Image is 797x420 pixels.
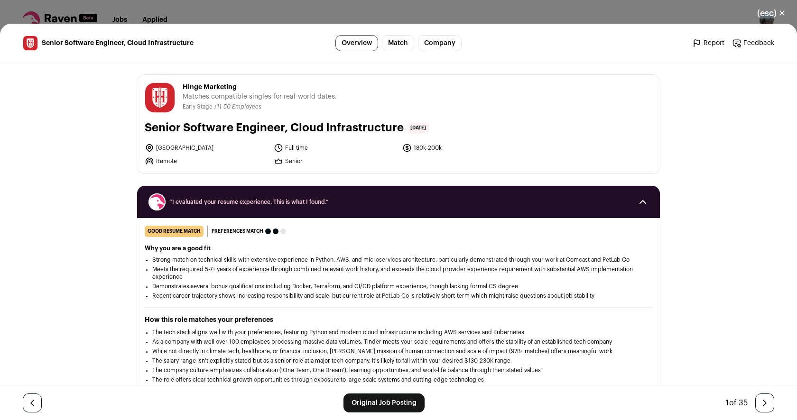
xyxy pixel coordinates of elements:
div: good resume match [145,226,204,237]
li: Recent career trajectory shows increasing responsibility and scale, but current role at PetLab Co... [152,292,645,300]
span: Matches compatible singles for real-world dates. [183,92,337,101]
span: Hinge Marketing [183,82,337,92]
li: As a company with well over 100 employees processing massive data volumes, Tinder meets your scal... [152,338,645,346]
li: While not directly in climate tech, healthcare, or financial inclusion, [PERSON_NAME] mission of ... [152,347,645,355]
h1: Senior Software Engineer, Cloud Infrastructure [145,120,404,136]
img: 70dd111df081689169bf71bec2de99af5e2eea66b025a2e92e17e6fbeb45045e.jpg [23,36,37,50]
button: Close modal [746,3,797,24]
h2: Why you are a good fit [145,245,652,252]
span: Senior Software Engineer, Cloud Infrastructure [42,38,194,48]
li: / [214,103,261,110]
a: Company [418,35,462,51]
div: of 35 [726,397,748,409]
li: Full time [274,143,397,153]
li: [GEOGRAPHIC_DATA] [145,143,268,153]
li: The tech stack aligns well with your preferences, featuring Python and modern cloud infrastructur... [152,329,645,336]
h2: How this role matches your preferences [145,315,652,325]
li: Strong match on technical skills with extensive experience in Python, AWS, and microservices arch... [152,256,645,264]
li: The role offers clear technical growth opportunities through exposure to large-scale systems and ... [152,376,645,383]
span: 1 [726,399,729,407]
a: Report [692,38,724,48]
li: The company culture emphasizes collaboration ('One Team, One Dream'), learning opportunities, and... [152,366,645,374]
span: [DATE] [408,122,429,134]
li: Remote [145,156,268,166]
li: Demonstrates several bonus qualifications including Docker, Terraform, and CI/CD platform experie... [152,283,645,290]
span: “I evaluated your resume experience. This is what I found.” [169,198,628,206]
a: Match [382,35,414,51]
span: 11-50 Employees [217,104,261,110]
a: Feedback [732,38,774,48]
li: Early Stage [183,103,214,110]
li: The salary range isn't explicitly stated but as a senior role at a major tech company, it's likel... [152,357,645,365]
img: 70dd111df081689169bf71bec2de99af5e2eea66b025a2e92e17e6fbeb45045e.jpg [145,83,175,112]
li: Senior [274,156,397,166]
li: Meets the required 5-7+ years of experience through combined relevant work history, and exceeds t... [152,265,645,281]
a: Overview [335,35,378,51]
a: Original Job Posting [343,393,425,412]
span: Preferences match [212,227,263,236]
li: 180k-200k [402,143,526,153]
